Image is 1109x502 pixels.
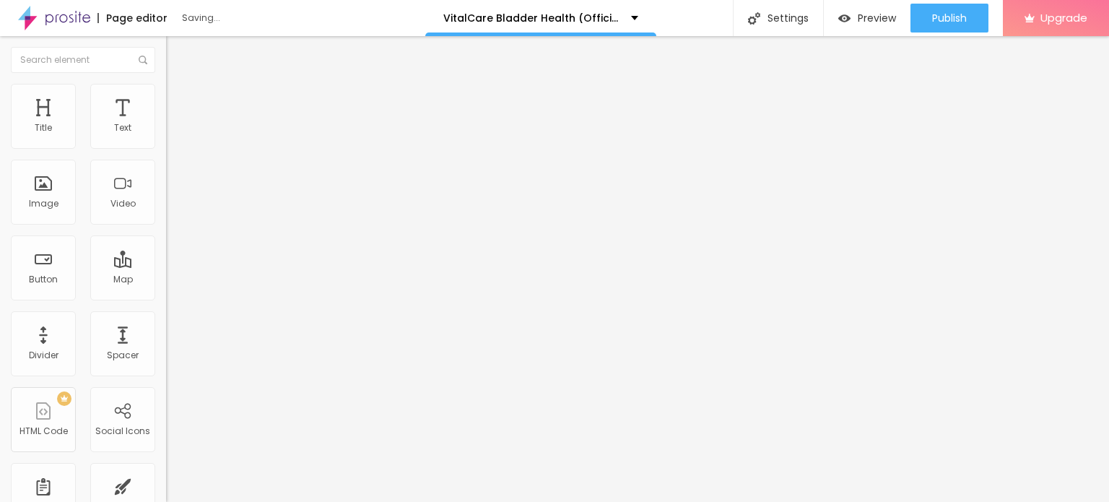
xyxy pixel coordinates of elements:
[19,426,68,436] div: HTML Code
[114,123,131,133] div: Text
[182,14,348,22] div: Saving...
[107,350,139,360] div: Spacer
[29,274,58,285] div: Button
[910,4,988,33] button: Publish
[824,4,910,33] button: Preview
[110,199,136,209] div: Video
[838,12,851,25] img: view-1.svg
[35,123,52,133] div: Title
[1040,12,1087,24] span: Upgrade
[139,56,147,64] img: Icone
[11,47,155,73] input: Search element
[95,426,150,436] div: Social Icons
[748,12,760,25] img: Icone
[858,12,896,24] span: Preview
[29,350,58,360] div: Divider
[932,12,967,24] span: Publish
[97,13,168,23] div: Page editor
[113,274,133,285] div: Map
[166,36,1109,502] iframe: Editor
[29,199,58,209] div: Image
[443,13,620,23] p: VitalCare Bladder Health (Official™) - Is It Worth the Hype?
